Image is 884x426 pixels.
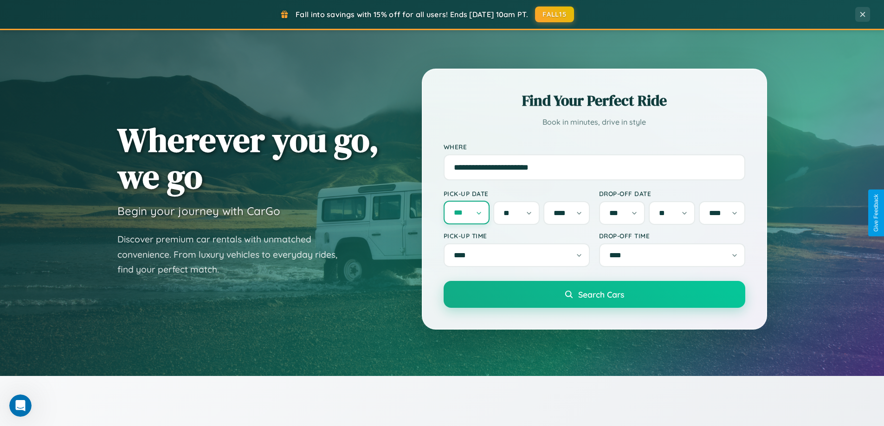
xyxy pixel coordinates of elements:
[444,190,590,197] label: Pick-up Date
[444,143,745,151] label: Where
[578,289,624,299] span: Search Cars
[599,190,745,197] label: Drop-off Date
[873,194,879,232] div: Give Feedback
[9,394,32,417] iframe: Intercom live chat
[599,232,745,240] label: Drop-off Time
[444,90,745,111] h2: Find Your Perfect Ride
[117,232,349,277] p: Discover premium car rentals with unmatched convenience. From luxury vehicles to everyday rides, ...
[296,10,528,19] span: Fall into savings with 15% off for all users! Ends [DATE] 10am PT.
[535,6,574,22] button: FALL15
[117,121,379,195] h1: Wherever you go, we go
[444,232,590,240] label: Pick-up Time
[444,115,745,129] p: Book in minutes, drive in style
[117,204,280,218] h3: Begin your journey with CarGo
[444,281,745,308] button: Search Cars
